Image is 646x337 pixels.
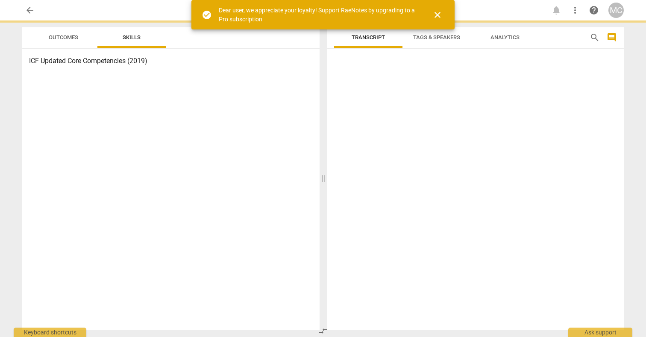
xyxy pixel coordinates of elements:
[605,31,619,44] button: Show/Hide comments
[586,3,602,18] a: Help
[608,3,624,18] button: MC
[29,56,313,66] h3: ICF Updated Core Competencies (2019)
[607,32,617,43] span: comment
[588,31,602,44] button: Search
[219,16,262,23] a: Pro subscription
[352,34,385,41] span: Transcript
[432,10,443,20] span: close
[123,34,141,41] span: Skills
[318,326,328,336] span: compare_arrows
[568,328,632,337] div: Ask support
[25,5,35,15] span: arrow_back
[490,34,520,41] span: Analytics
[589,5,599,15] span: help
[202,10,212,20] span: check_circle
[219,6,417,23] div: Dear user, we appreciate your loyalty! Support RaeNotes by upgrading to a
[413,34,460,41] span: Tags & Speakers
[49,34,78,41] span: Outcomes
[427,5,448,25] button: Close
[590,32,600,43] span: search
[570,5,580,15] span: more_vert
[14,328,86,337] div: Keyboard shortcuts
